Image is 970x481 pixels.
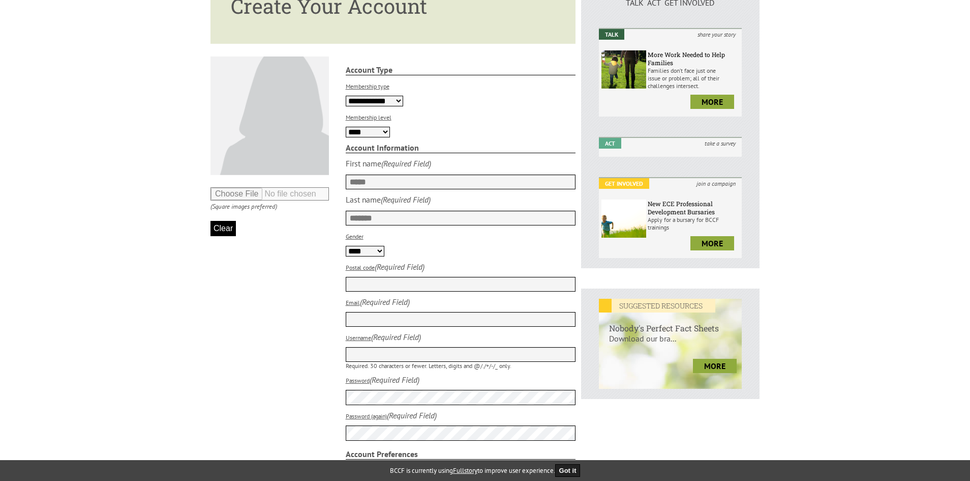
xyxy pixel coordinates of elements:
i: (Square images preferred) [210,202,277,211]
label: Membership type [346,82,389,90]
div: Last name [346,194,381,205]
h6: Nobody's Perfect Fact Sheets [599,313,742,333]
em: Talk [599,29,624,40]
p: Required. 30 characters or fewer. Letters, digits and @/./+/-/_ only. [346,362,576,370]
label: Membership level [346,114,391,121]
i: (Required Field) [381,194,431,205]
i: (Required Field) [381,158,431,168]
div: First name [346,158,381,168]
i: join a campaign [690,178,742,189]
em: Get Involved [599,178,649,189]
p: Download our bra... [599,333,742,354]
i: (Required Field) [375,262,425,272]
p: Families don’t face just one issue or problem; all of their challenges intersect. [648,67,739,90]
p: Apply for a bursary for BCCF trainings [648,216,739,231]
i: (Required Field) [387,410,437,420]
label: Postal code [346,264,375,271]
strong: Account Preferences [346,449,576,460]
i: share your story [691,29,742,40]
a: more [690,236,734,250]
h6: More Work Needed to Help Families [648,50,739,67]
label: Username [346,334,371,342]
strong: Account Information [346,143,576,153]
i: (Required Field) [371,332,421,342]
button: Got it [555,464,581,477]
i: (Required Field) [370,375,419,385]
label: Password [346,377,370,384]
a: more [690,95,734,109]
i: take a survey [699,138,742,149]
label: Email [346,299,360,306]
strong: Account Type [346,65,576,75]
img: Default User Photo [210,56,329,175]
button: Clear [210,221,236,236]
label: Password (again) [346,412,387,420]
a: more [693,359,737,373]
a: Fullstory [453,466,477,475]
em: Act [599,138,621,149]
h6: New ECE Professional Development Bursaries [648,200,739,216]
i: (Required Field) [360,297,410,307]
em: SUGGESTED RESOURCES [599,299,715,313]
label: Gender [346,233,363,240]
